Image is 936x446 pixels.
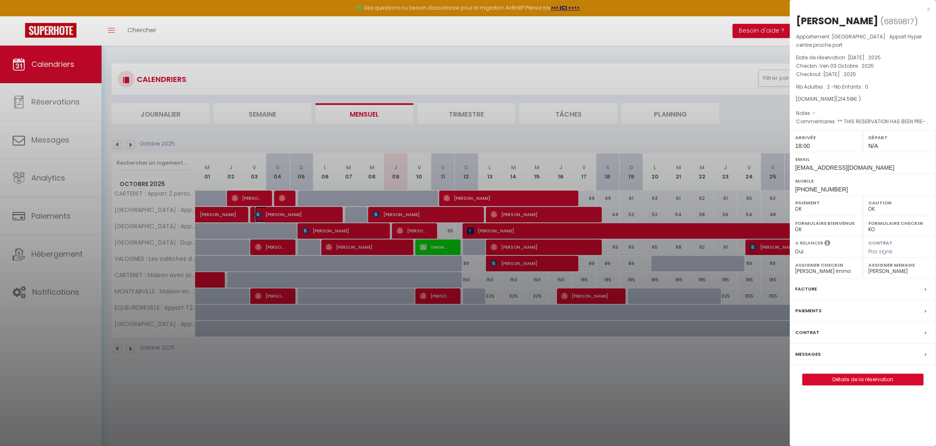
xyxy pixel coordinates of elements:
i: Sélectionner OUI si vous souhaiter envoyer les séquences de messages post-checkout [824,240,830,249]
span: 214.58 [838,95,853,102]
label: Assigner Menage [868,261,931,269]
label: Départ [868,133,931,142]
span: ( € ) [836,95,861,102]
label: Facture [795,285,817,293]
div: [DOMAIN_NAME] [796,95,930,103]
div: x [790,4,930,14]
span: Nb Adultes : 2 - [796,83,868,90]
div: [PERSON_NAME] [796,14,878,28]
a: Détails de la réservation [803,374,923,385]
label: Contrat [868,240,893,245]
span: [EMAIL_ADDRESS][DOMAIN_NAME] [795,164,894,171]
span: [GEOGRAPHIC_DATA] : Appart Hyper centre proche port [796,33,922,48]
span: ( ) [880,15,918,27]
span: [DATE] . 2025 [848,54,881,61]
p: Checkin : [796,62,930,70]
label: Contrat [795,328,819,337]
button: Détails de la réservation [802,374,923,385]
label: Messages [795,350,821,359]
span: [PHONE_NUMBER] [795,186,848,193]
span: - [813,110,816,117]
span: Pas signé [868,248,893,255]
label: Formulaire Checkin [868,219,931,227]
label: Paiements [795,306,822,315]
span: Ven 03 Octobre . 2025 [819,62,874,69]
p: Appartement : [796,33,930,49]
p: Commentaires : [796,117,930,126]
p: Notes : [796,109,930,117]
label: A relancer [795,240,823,247]
span: Nb Enfants : 0 [834,83,868,90]
label: Email [795,155,931,163]
label: Mobile [795,177,931,185]
span: 18:00 [795,143,810,149]
p: Date de réservation : [796,54,930,62]
label: Arrivée [795,133,857,142]
label: Caution [868,199,931,207]
label: Assigner Checkin [795,261,857,269]
p: Checkout : [796,70,930,79]
span: N/A [868,143,878,149]
label: Formulaire Bienvenue [795,219,857,227]
span: [DATE] . 2025 [823,71,856,78]
label: Paiement [795,199,857,207]
span: 6859817 [884,16,914,27]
